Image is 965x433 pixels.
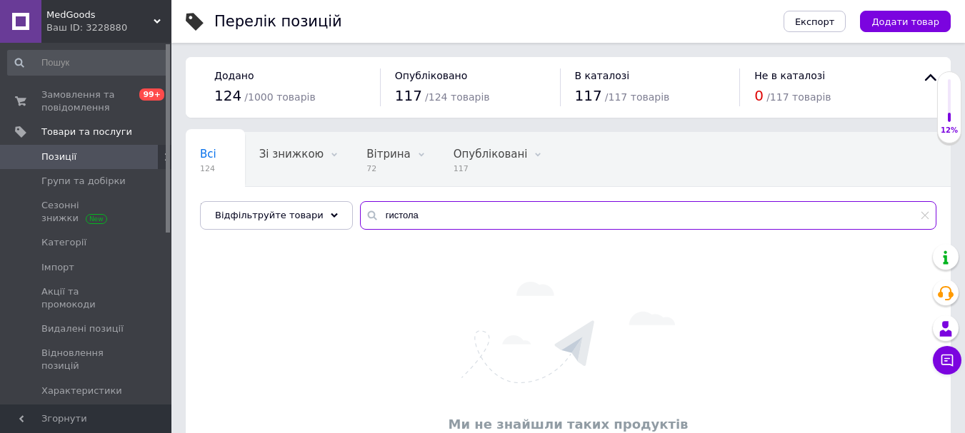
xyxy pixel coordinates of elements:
[395,87,422,104] span: 117
[754,70,825,81] span: Не в каталозі
[454,148,528,161] span: Опубліковані
[214,14,342,29] div: Перелік позицій
[454,163,528,174] span: 117
[200,163,216,174] span: 124
[200,148,216,161] span: Всі
[214,87,241,104] span: 124
[41,199,132,225] span: Сезонні знижки
[360,201,936,230] input: Пошук по назві позиції, артикулу і пошуковим запитам
[41,322,124,335] span: Видалені позиції
[214,70,254,81] span: Додано
[244,91,315,103] span: / 1000 товарів
[41,126,132,138] span: Товари та послуги
[766,91,831,103] span: / 117 товарів
[41,236,86,249] span: Категорії
[871,16,939,27] span: Додати товар
[41,285,132,311] span: Акції та промокоди
[46,21,171,34] div: Ваш ID: 3228880
[215,210,324,220] span: Відфільтруйте товари
[575,87,602,104] span: 117
[193,415,944,433] div: Ми не знайшли таких продуктів
[139,88,164,101] span: 99+
[425,91,489,103] span: / 124 товарів
[784,11,846,32] button: Експорт
[41,384,122,397] span: Характеристики
[41,151,76,163] span: Позиції
[200,202,290,215] span: Коренева група
[754,87,764,104] span: 0
[41,261,74,274] span: Імпорт
[366,163,410,174] span: 72
[605,91,669,103] span: / 117 товарів
[575,70,630,81] span: В каталозі
[795,16,835,27] span: Експорт
[7,50,169,76] input: Пошук
[41,88,132,114] span: Замовлення та повідомлення
[366,148,410,161] span: Вітрина
[46,9,154,21] span: MedGoods
[41,347,132,372] span: Відновлення позицій
[395,70,468,81] span: Опубліковано
[259,148,324,161] span: Зі знижкою
[860,11,951,32] button: Додати товар
[41,175,126,188] span: Групи та добірки
[933,346,961,375] button: Чат з покупцем
[938,126,961,136] div: 12%
[461,282,675,383] img: Нічого не знайдено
